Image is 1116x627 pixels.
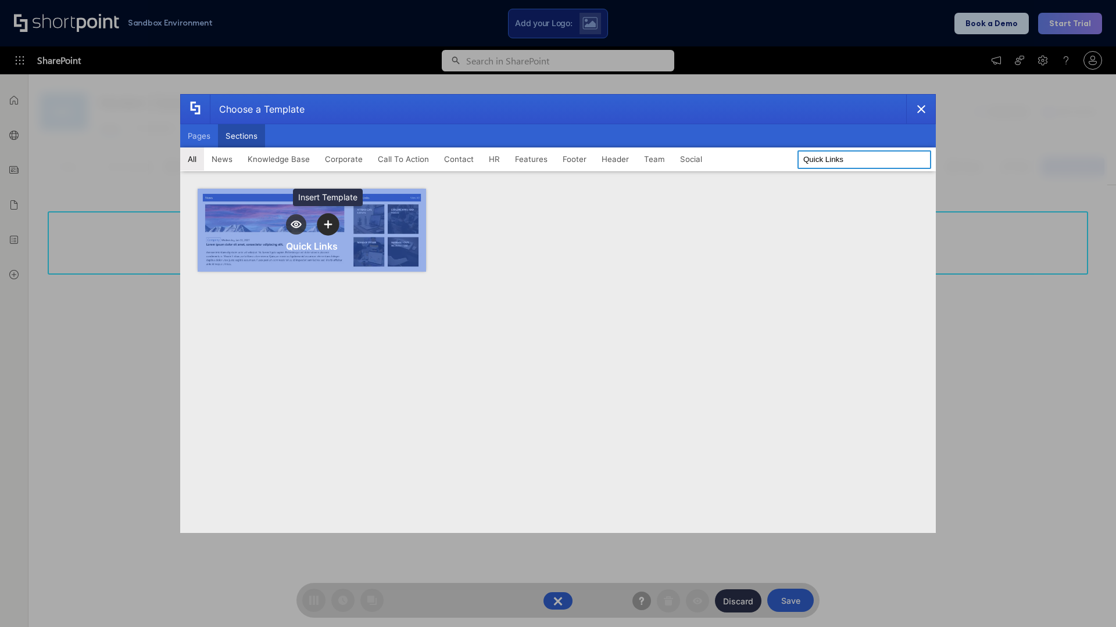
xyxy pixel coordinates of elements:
button: Features [507,147,555,171]
button: Pages [180,124,218,147]
input: Search [797,150,931,169]
button: All [180,147,204,171]
div: template selector [180,94,936,533]
div: Choose a Template [210,95,305,124]
button: Social [673,147,710,171]
iframe: Chat Widget [907,492,1116,627]
button: Corporate [317,147,370,171]
button: Sections [218,124,265,147]
button: Header [594,147,636,171]
div: Quick Links [286,240,338,252]
button: News [204,147,240,171]
button: Contact [437,147,481,171]
button: HR [481,147,507,171]
button: Footer [555,147,594,171]
button: Call To Action [370,147,437,171]
button: Knowledge Base [240,147,317,171]
button: Team [636,147,673,171]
